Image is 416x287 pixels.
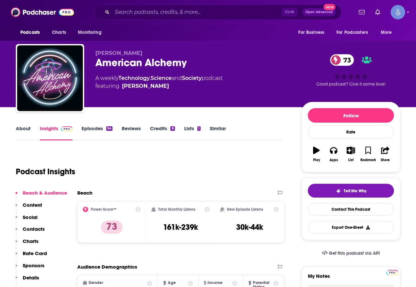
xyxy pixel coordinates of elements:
p: Contacts [23,226,45,232]
div: 73Good podcast? Give it some love! [302,50,400,91]
button: Follow [308,108,394,123]
p: Details [23,275,39,281]
span: Good podcast? Give it some love! [316,82,385,86]
h2: Reach [77,190,92,196]
div: Rate [308,125,394,139]
a: Pro website [386,269,398,275]
span: Income [208,281,223,285]
span: Charts [52,28,66,37]
button: open menu [294,26,332,39]
span: Age [168,281,176,285]
a: Get this podcast via API [317,245,385,261]
button: Export One-Sheet [308,221,394,234]
a: Show notifications dropdown [356,7,367,18]
button: Content [15,202,42,214]
img: User Profile [391,5,405,19]
button: Social [15,214,37,226]
button: Play [308,142,325,166]
span: and [172,75,182,81]
h2: Power Score™ [91,207,116,212]
div: Search podcasts, credits, & more... [94,5,341,20]
button: open menu [332,26,378,39]
a: Similar [210,125,226,140]
a: Charts [48,26,70,39]
a: InsightsPodchaser Pro [40,125,72,140]
button: Share [377,142,394,166]
span: For Business [298,28,324,37]
div: 1 [197,126,201,131]
button: Details [15,275,39,287]
a: Society [182,75,202,81]
h3: 161k-239k [163,222,198,232]
div: 8 [170,126,175,131]
h2: Audience Demographics [77,264,137,270]
button: Reach & Audience [15,190,67,202]
span: Monitoring [78,28,101,37]
a: Science [151,75,172,81]
button: Show profile menu [391,5,405,19]
a: 73 [330,54,354,66]
div: [PERSON_NAME] [122,82,169,90]
span: Logged in as Spiral5-G1 [391,5,405,19]
label: My Notes [308,273,394,284]
a: About [16,125,31,140]
a: Credits8 [150,125,175,140]
button: Rate Card [15,250,47,262]
p: 73 [101,221,123,234]
span: featuring [95,82,223,90]
p: Charts [23,238,38,244]
p: Sponsors [23,262,44,269]
p: Reach & Audience [23,190,67,196]
span: More [381,28,392,37]
p: Content [23,202,42,208]
div: List [348,158,354,162]
span: New [324,4,335,10]
a: Contact This Podcast [308,203,394,216]
div: 94 [106,126,112,131]
h2: New Episode Listens [227,207,263,212]
img: Podchaser - Follow, Share and Rate Podcasts [11,6,74,18]
div: Apps [330,158,338,162]
h1: Podcast Insights [16,167,75,177]
span: 73 [337,54,354,66]
button: Bookmark [359,142,377,166]
button: List [342,142,359,166]
p: Rate Card [23,250,47,256]
button: Sponsors [15,262,44,275]
input: Search podcasts, credits, & more... [112,7,282,17]
span: , [150,75,151,81]
button: Contacts [15,226,45,238]
div: Share [381,158,390,162]
h2: Total Monthly Listens [158,207,195,212]
span: [PERSON_NAME] [95,50,142,56]
button: Open AdvancedNew [303,8,336,16]
div: Play [313,158,320,162]
span: Open Advanced [306,11,333,14]
span: Ctrl K [282,8,297,16]
img: American Alchemy [17,45,83,111]
img: Podchaser Pro [61,126,72,132]
button: open menu [16,26,48,39]
img: tell me why sparkle [336,188,341,194]
span: Tell Me Why [344,188,366,194]
a: Technology [118,75,150,81]
button: Apps [325,142,342,166]
a: Episodes94 [82,125,112,140]
img: Podchaser Pro [386,270,398,275]
span: Podcasts [20,28,40,37]
button: open menu [73,26,110,39]
button: open menu [376,26,400,39]
a: Reviews [122,125,141,140]
button: tell me why sparkleTell Me Why [308,184,394,198]
a: Show notifications dropdown [373,7,383,18]
div: Bookmark [360,158,376,162]
span: For Podcasters [336,28,368,37]
button: Charts [15,238,38,250]
h3: 30k-44k [236,222,263,232]
span: Get this podcast via API [329,251,380,256]
span: Gender [88,281,103,285]
div: A weekly podcast [95,74,223,90]
p: Social [23,214,37,220]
